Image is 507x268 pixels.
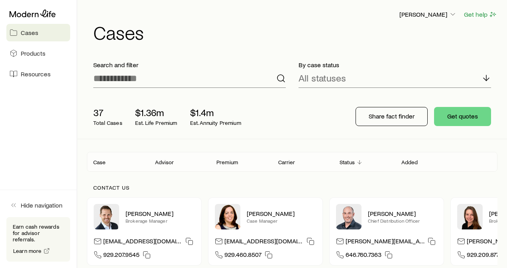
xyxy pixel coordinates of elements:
button: [PERSON_NAME] [399,10,457,19]
p: [EMAIL_ADDRESS][DOMAIN_NAME] [224,237,303,248]
button: Hide navigation [6,196,70,214]
p: Status [340,159,355,165]
p: Added [401,159,418,165]
button: Get quotes [434,107,491,126]
span: Cases [21,29,38,37]
p: By case status [299,61,491,69]
button: Share fact finder [356,107,428,126]
span: 929.209.8778 [467,251,502,261]
p: Carrier [278,159,295,165]
p: $1.36m [135,107,177,118]
h1: Cases [93,23,497,42]
button: Get help [464,10,497,19]
p: Est. Life Premium [135,120,177,126]
p: Est. Annuity Premium [190,120,241,126]
span: Learn more [13,248,42,254]
span: Resources [21,70,51,78]
img: Nick Weiler [94,204,119,229]
span: Products [21,49,45,57]
p: Earn cash rewards for advisor referrals. [13,223,64,243]
p: [PERSON_NAME] [247,210,316,218]
a: Cases [6,24,70,41]
p: Search and filter [93,61,286,69]
p: [PERSON_NAME] [126,210,195,218]
span: 646.760.7363 [346,251,381,261]
a: Products [6,45,70,62]
div: Earn cash rewards for advisor referrals.Learn more [6,217,70,262]
div: Client cases [87,152,497,172]
p: All statuses [299,72,346,84]
p: Share fact finder [369,112,415,120]
span: 929.460.8507 [224,251,261,261]
img: Ellen Wall [457,204,483,229]
p: Total Cases [93,120,122,126]
span: Hide navigation [21,201,63,209]
p: [PERSON_NAME] [368,210,437,218]
p: 37 [93,107,122,118]
p: Brokerage Manager [126,218,195,224]
a: Resources [6,65,70,83]
p: Case [93,159,106,165]
p: Advisor [155,159,174,165]
p: [PERSON_NAME][EMAIL_ADDRESS][DOMAIN_NAME] [346,237,424,248]
p: Chief Distribution Officer [368,218,437,224]
img: Heather McKee [215,204,240,229]
p: Case Manager [247,218,316,224]
p: [PERSON_NAME] [399,10,457,18]
span: 929.207.9545 [103,251,140,261]
p: Contact us [93,184,491,191]
p: [EMAIL_ADDRESS][DOMAIN_NAME] [103,237,182,248]
img: Dan Pierson [336,204,362,229]
p: $1.4m [190,107,241,118]
p: Premium [216,159,238,165]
